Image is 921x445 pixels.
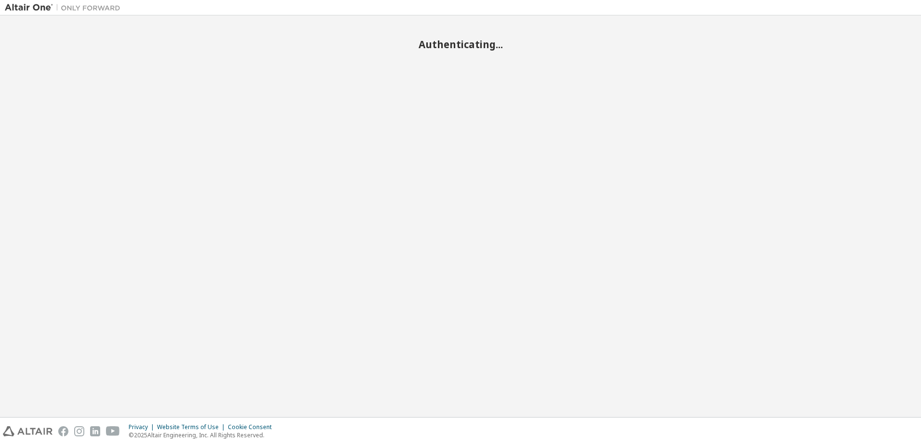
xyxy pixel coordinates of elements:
[5,3,125,13] img: Altair One
[90,426,100,436] img: linkedin.svg
[129,431,277,439] p: © 2025 Altair Engineering, Inc. All Rights Reserved.
[129,423,157,431] div: Privacy
[228,423,277,431] div: Cookie Consent
[5,38,916,51] h2: Authenticating...
[74,426,84,436] img: instagram.svg
[58,426,68,436] img: facebook.svg
[3,426,53,436] img: altair_logo.svg
[106,426,120,436] img: youtube.svg
[157,423,228,431] div: Website Terms of Use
